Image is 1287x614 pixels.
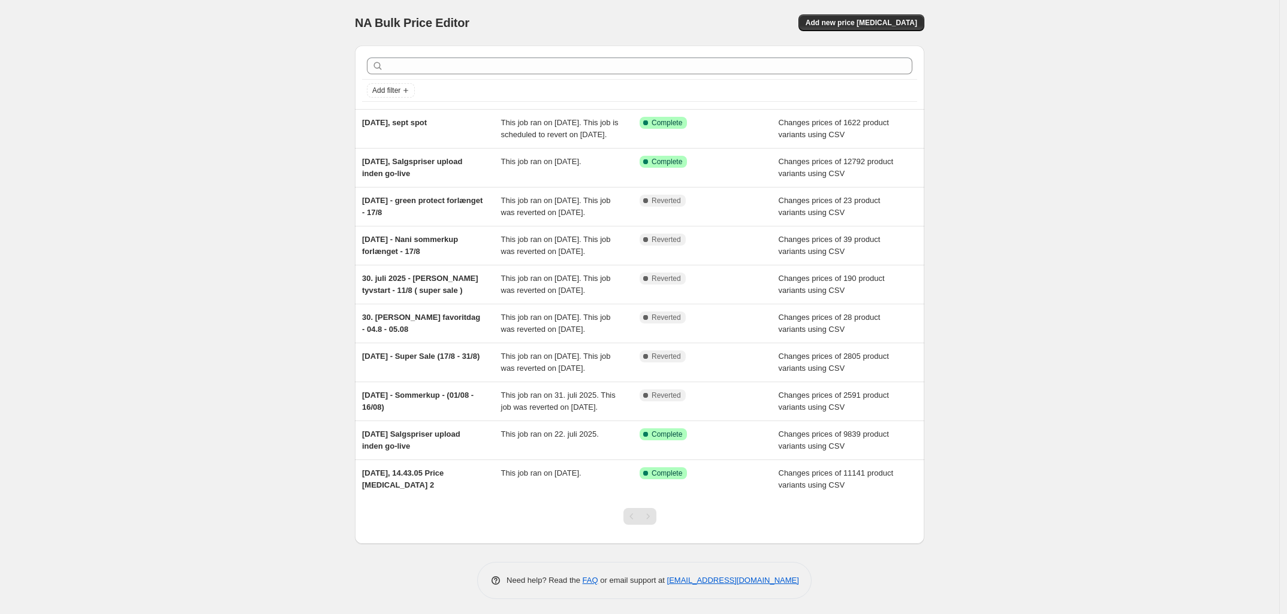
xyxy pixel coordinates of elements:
[652,157,682,167] span: Complete
[779,430,889,450] span: Changes prices of 9839 product variants using CSV
[362,352,480,361] span: [DATE] - Super Sale (17/8 - 31/8)
[798,14,924,31] button: Add new price [MEDICAL_DATA]
[652,352,681,361] span: Reverted
[501,196,611,217] span: This job ran on [DATE]. This job was reverted on [DATE].
[583,576,598,585] a: FAQ
[501,391,616,412] span: This job ran on 31. juli 2025. This job was reverted on [DATE].
[501,313,611,334] span: This job ran on [DATE]. This job was reverted on [DATE].
[372,86,400,95] span: Add filter
[652,313,681,322] span: Reverted
[652,235,681,244] span: Reverted
[362,196,483,217] span: [DATE] - green protect forlænget - 17/8
[362,313,480,334] span: 30. [PERSON_NAME] favoritdag - 04.8 - 05.08
[362,430,460,450] span: [DATE] Salgspriser upload inden go-live
[779,313,881,334] span: Changes prices of 28 product variants using CSV
[362,468,444,489] span: [DATE], 14.43.05 Price [MEDICAL_DATA] 2
[652,274,681,283] span: Reverted
[652,430,682,439] span: Complete
[779,235,881,256] span: Changes prices of 39 product variants using CSV
[501,468,581,477] span: This job ran on [DATE].
[652,118,682,128] span: Complete
[501,157,581,166] span: This job ran on [DATE].
[779,274,885,295] span: Changes prices of 190 product variants using CSV
[367,83,415,98] button: Add filter
[501,352,611,373] span: This job ran on [DATE]. This job was reverted on [DATE].
[779,391,889,412] span: Changes prices of 2591 product variants using CSV
[362,118,427,127] span: [DATE], sept spot
[667,576,799,585] a: [EMAIL_ADDRESS][DOMAIN_NAME]
[779,468,894,489] span: Changes prices of 11141 product variants using CSV
[623,508,656,525] nav: Pagination
[501,274,611,295] span: This job ran on [DATE]. This job was reverted on [DATE].
[598,576,667,585] span: or email support at
[652,468,682,478] span: Complete
[362,274,478,295] span: 30. juli 2025 - [PERSON_NAME] tyvstart - 11/8 ( super sale )
[779,352,889,373] span: Changes prices of 2805 product variants using CSV
[507,576,583,585] span: Need help? Read the
[501,430,599,438] span: This job ran on 22. juli 2025.
[355,16,469,29] span: NA Bulk Price Editor
[806,18,917,28] span: Add new price [MEDICAL_DATA]
[501,235,611,256] span: This job ran on [DATE]. This job was reverted on [DATE].
[779,196,881,217] span: Changes prices of 23 product variants using CSV
[652,391,681,400] span: Reverted
[501,118,619,139] span: This job ran on [DATE]. This job is scheduled to revert on [DATE].
[779,118,889,139] span: Changes prices of 1622 product variants using CSV
[652,196,681,205] span: Reverted
[779,157,894,178] span: Changes prices of 12792 product variants using CSV
[362,391,474,412] span: [DATE] - Sommerkup - (01/08 - 16/08)
[362,235,458,256] span: [DATE] - Nani sommerkup forlænget - 17/8
[362,157,462,178] span: [DATE], Salgspriser upload inden go-live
